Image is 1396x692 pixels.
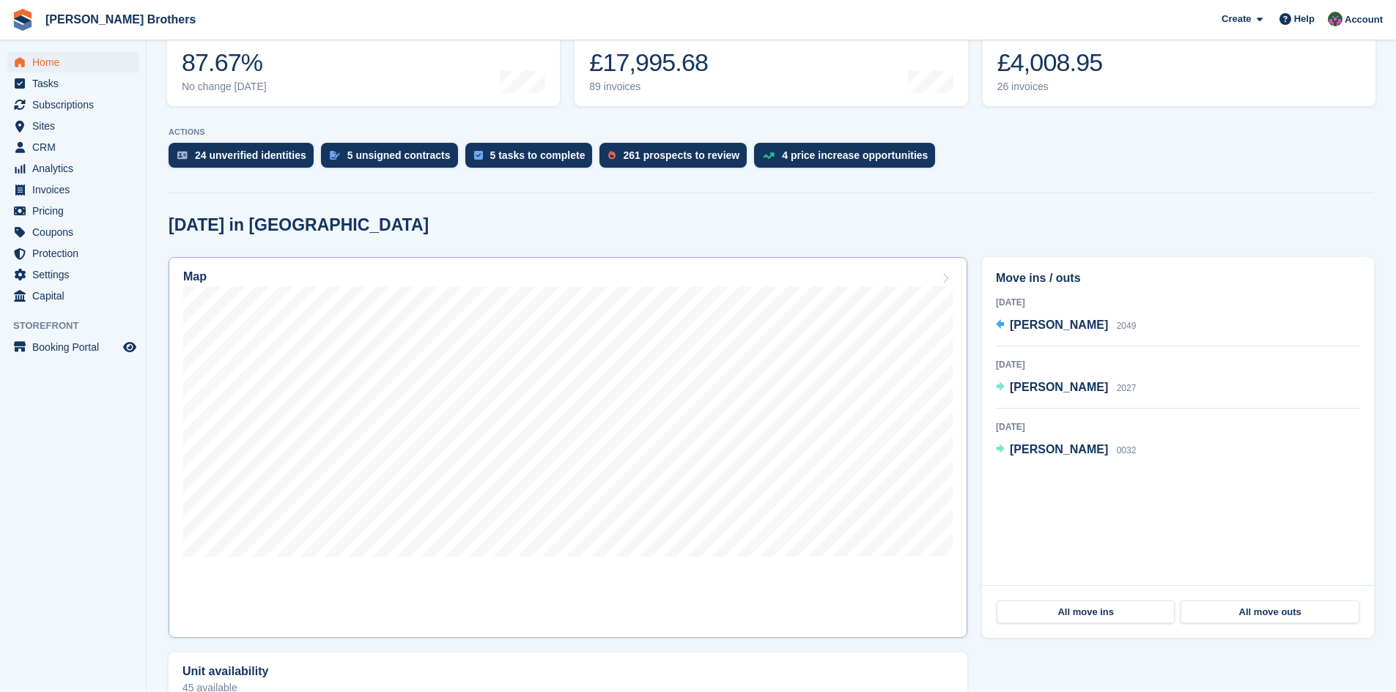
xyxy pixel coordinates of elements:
[1117,321,1137,331] span: 2049
[32,264,120,285] span: Settings
[169,127,1374,137] p: ACTIONS
[32,73,120,94] span: Tasks
[575,13,967,106] a: Month-to-date sales £17,995.68 89 invoices
[983,13,1375,106] a: Awaiting payment £4,008.95 26 invoices
[169,143,321,175] a: 24 unverified identities
[40,7,202,31] a: [PERSON_NAME] Brothers
[32,179,120,200] span: Invoices
[13,319,146,333] span: Storefront
[7,158,139,179] a: menu
[32,158,120,179] span: Analytics
[1010,381,1108,393] span: [PERSON_NAME]
[1010,319,1108,331] span: [PERSON_NAME]
[7,94,139,115] a: menu
[121,338,139,356] a: Preview store
[195,149,306,161] div: 24 unverified identities
[7,201,139,221] a: menu
[997,48,1103,78] div: £4,008.95
[169,257,967,638] a: Map
[32,52,120,72] span: Home
[1117,445,1137,455] span: 0032
[169,215,429,235] h2: [DATE] in [GEOGRAPHIC_DATA]
[1181,600,1359,624] a: All move outs
[996,316,1136,335] a: [PERSON_NAME] 2049
[7,137,139,157] a: menu
[1328,12,1343,26] img: Nick Wright
[490,149,586,161] div: 5 tasks to complete
[996,296,1360,309] div: [DATE]
[182,665,268,678] h2: Unit availability
[330,151,340,160] img: contract_signature_icon-13c848040528278c33f63329250d36e43548de30e8caae1d1a13099fd9432cc5.svg
[782,149,928,161] div: 4 price increase opportunities
[32,243,120,264] span: Protection
[32,137,120,157] span: CRM
[7,52,139,72] a: menu
[754,143,942,175] a: 4 price increase opportunities
[474,151,483,160] img: task-75834270c22a3079a89374b754ae025e5fb1db73e45f91037f5363f120a921f8.svg
[1010,443,1108,455] span: [PERSON_NAME]
[7,286,139,306] a: menu
[996,269,1360,287] h2: Move ins / outs
[599,143,754,175] a: 261 prospects to review
[32,116,120,136] span: Sites
[763,152,775,159] img: price_increase_opportunities-93ffe204e8149a01c8c9dc8f82e8f89637d9d84a8eef4429ea346261dce0b2c0.svg
[321,143,465,175] a: 5 unsigned contracts
[32,222,120,242] span: Coupons
[167,13,560,106] a: Occupancy 87.67% No change [DATE]
[589,48,708,78] div: £17,995.68
[182,81,267,93] div: No change [DATE]
[7,264,139,285] a: menu
[589,81,708,93] div: 89 invoices
[1117,383,1137,393] span: 2027
[7,337,139,357] a: menu
[32,201,120,221] span: Pricing
[183,270,207,283] h2: Map
[1222,12,1251,26] span: Create
[177,151,188,160] img: verify_identity-adf6edd0f0f0b5bbfe63781bf79b02c33cf7c696d77639b501bdc392416b5a36.svg
[12,9,34,31] img: stora-icon-8386f47178a22dfd0bd8f6a31ec36ba5ce8667c1dd55bd0f319d3a0aa187defe.svg
[997,600,1175,624] a: All move ins
[996,358,1360,371] div: [DATE]
[1294,12,1315,26] span: Help
[623,149,739,161] div: 261 prospects to review
[1345,12,1383,27] span: Account
[996,441,1136,460] a: [PERSON_NAME] 0032
[7,222,139,242] a: menu
[608,151,616,160] img: prospect-51fa495bee0391a8d652442698ab0144808aea92771e9ea1ae160a38d050c398.svg
[32,286,120,306] span: Capital
[465,143,600,175] a: 5 tasks to complete
[7,243,139,264] a: menu
[32,94,120,115] span: Subscriptions
[7,116,139,136] a: menu
[7,179,139,200] a: menu
[182,48,267,78] div: 87.67%
[32,337,120,357] span: Booking Portal
[996,420,1360,434] div: [DATE]
[996,379,1136,398] a: [PERSON_NAME] 2027
[347,149,451,161] div: 5 unsigned contracts
[997,81,1103,93] div: 26 invoices
[7,73,139,94] a: menu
